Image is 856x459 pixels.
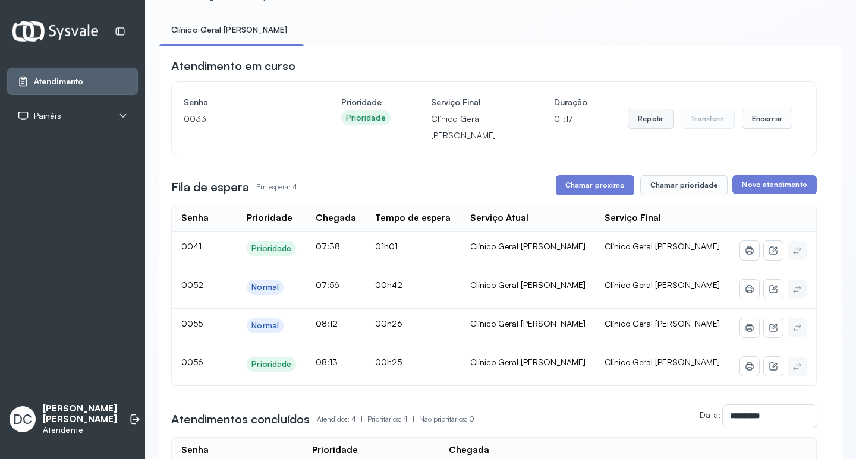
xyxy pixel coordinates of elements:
h4: Senha [184,94,301,110]
p: Clínico Geral [PERSON_NAME] [431,110,514,144]
div: Chegada [316,213,356,224]
p: [PERSON_NAME] [PERSON_NAME] [43,403,117,426]
p: Não prioritários: 0 [419,411,474,428]
span: 0056 [181,357,203,367]
span: Clínico Geral [PERSON_NAME] [605,280,720,290]
span: Clínico Geral [PERSON_NAME] [605,318,720,328]
p: Em espera: 4 [256,179,297,195]
p: Atendidos: 4 [317,411,367,428]
h4: Prioridade [341,94,391,110]
h3: Fila de espera [171,179,249,195]
span: 0041 [181,241,202,251]
span: | [413,414,414,423]
button: Encerrar [742,109,792,129]
div: Serviço Final [605,213,661,224]
label: Data: [700,410,720,420]
div: Clínico Geral [PERSON_NAME] [470,318,586,329]
img: Logotipo do estabelecimento [12,21,98,41]
button: Chamar próximo [556,175,634,195]
p: Prioritários: 4 [367,411,419,428]
button: Repetir [628,109,674,129]
span: Clínico Geral [PERSON_NAME] [605,241,720,251]
span: 0052 [181,280,203,290]
span: 07:38 [316,241,340,251]
div: Tempo de espera [375,213,451,224]
h3: Atendimentos concluídos [171,411,310,428]
p: 01:17 [554,110,587,127]
span: 0055 [181,318,203,328]
h4: Duração [554,94,587,110]
div: Clínico Geral [PERSON_NAME] [470,357,586,368]
p: 0033 [184,110,301,127]
h3: Atendimento em curso [171,58,295,74]
div: Senha [181,445,209,456]
div: Normal [251,321,279,331]
button: Transferir [681,109,735,129]
span: 00h42 [375,280,402,290]
div: Prioridade [312,445,358,456]
span: 08:13 [316,357,338,367]
span: | [361,414,363,423]
div: Senha [181,213,209,224]
div: Prioridade [251,359,291,369]
div: Chegada [449,445,489,456]
span: 08:12 [316,318,338,328]
div: Clínico Geral [PERSON_NAME] [470,241,586,252]
div: Serviço Atual [470,213,528,224]
div: Clínico Geral [PERSON_NAME] [470,280,586,290]
span: 00h26 [375,318,402,328]
p: Atendente [43,425,117,435]
a: Clínico Geral [PERSON_NAME] [159,20,299,40]
span: Clínico Geral [PERSON_NAME] [605,357,720,367]
span: Atendimento [34,77,83,87]
span: 07:56 [316,280,339,290]
div: Prioridade [247,213,292,224]
span: 01h01 [375,241,398,251]
div: Prioridade [346,113,386,123]
div: Prioridade [251,243,291,254]
div: Normal [251,282,279,292]
button: Chamar prioridade [640,175,728,195]
a: Atendimento [17,75,128,87]
span: 00h25 [375,357,402,367]
span: Painéis [34,111,61,121]
h4: Serviço Final [431,94,514,110]
button: Novo atendimento [732,175,816,194]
